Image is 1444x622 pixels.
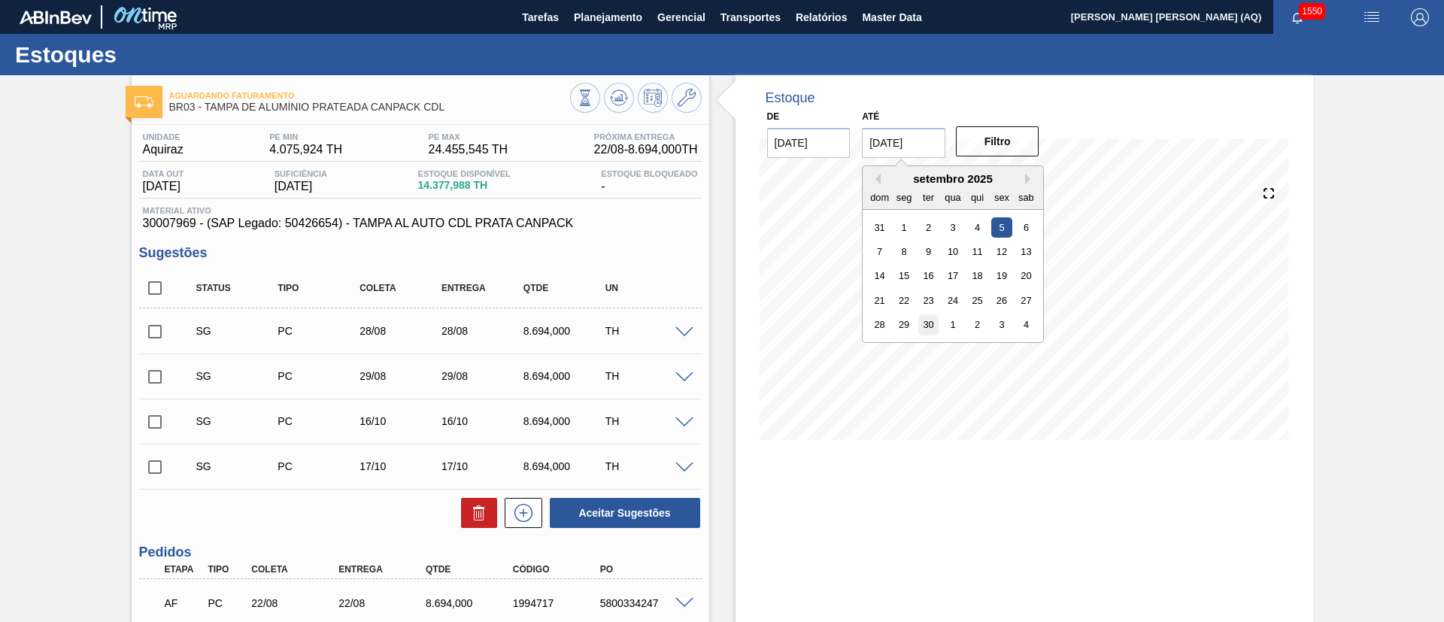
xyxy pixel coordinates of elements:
[574,8,642,26] span: Planejamento
[868,215,1039,337] div: month 2025-09
[169,102,570,113] span: BR03 - TAMPA DE ALUMÍNIO PRATEADA CANPACK CDL
[20,11,92,24] img: TNhmsLtSVTkK8tSr43FrP2fwEKptu5GPRR3wAAAABJRU5ErkJggg==
[247,564,345,575] div: Coleta
[1016,187,1036,207] div: sab
[143,217,698,230] span: 30007969 - (SAP Legado: 50426654) - TAMPA AL AUTO CDL PRATA CANPACK
[992,241,1012,262] div: Choose sexta-feira, 12 de setembro de 2025
[943,314,963,335] div: Choose quarta-feira, 1 de outubro de 2025
[967,290,987,311] div: Choose quinta-feira, 25 de setembro de 2025
[438,460,529,472] div: 17/10/2025
[894,265,915,286] div: Choose segunda-feira, 15 de setembro de 2025
[422,597,520,609] div: 8.694,000
[894,217,915,237] div: Choose segunda-feira, 1 de setembro de 2025
[967,217,987,237] div: Choose quinta-feira, 4 de setembro de 2025
[335,597,432,609] div: 22/08/2025
[869,217,890,237] div: Choose domingo, 31 de agosto de 2025
[869,187,890,207] div: dom
[604,83,634,113] button: Atualizar Gráfico
[869,265,890,286] div: Choose domingo, 14 de setembro de 2025
[1299,3,1325,20] span: 1550
[992,187,1012,207] div: sex
[862,128,945,158] input: dd/mm/yyyy
[438,370,529,382] div: 29/08/2025
[894,241,915,262] div: Choose segunda-feira, 8 de setembro de 2025
[143,132,184,141] span: Unidade
[862,8,921,26] span: Master Data
[522,8,559,26] span: Tarefas
[1016,265,1036,286] div: Choose sábado, 20 de setembro de 2025
[274,370,365,382] div: Pedido de Compra
[356,370,447,382] div: 29/08/2025
[550,498,700,528] button: Aceitar Sugestões
[672,83,702,113] button: Ir ao Master Data / Geral
[269,132,342,141] span: PE MIN
[992,265,1012,286] div: Choose sexta-feira, 19 de setembro de 2025
[869,290,890,311] div: Choose domingo, 21 de setembro de 2025
[869,314,890,335] div: Choose domingo, 28 de setembro de 2025
[438,415,529,427] div: 16/10/2025
[438,325,529,337] div: 28/08/2025
[967,241,987,262] div: Choose quinta-feira, 11 de setembro de 2025
[1016,314,1036,335] div: Choose sábado, 4 de outubro de 2025
[602,283,693,293] div: UN
[356,283,447,293] div: Coleta
[428,132,508,141] span: PE MAX
[570,83,600,113] button: Visão Geral dos Estoques
[992,290,1012,311] div: Choose sexta-feira, 26 de setembro de 2025
[1016,217,1036,237] div: Choose sábado, 6 de setembro de 2025
[520,460,611,472] div: 8.694,000
[497,498,542,528] div: Nova sugestão
[204,597,249,609] div: Pedido de Compra
[139,245,702,261] h3: Sugestões
[269,143,342,156] span: 4.075,924 TH
[766,90,815,106] div: Estoque
[275,180,327,193] span: [DATE]
[602,460,693,472] div: TH
[520,370,611,382] div: 8.694,000
[204,564,249,575] div: Tipo
[943,187,963,207] div: qua
[767,128,851,158] input: dd/mm/yyyy
[247,597,345,609] div: 22/08/2025
[418,169,511,178] span: Estoque Disponível
[274,325,365,337] div: Pedido de Compra
[438,283,529,293] div: Entrega
[143,169,184,178] span: Data out
[193,460,284,472] div: Sugestão Criada
[870,174,881,184] button: Previous Month
[918,241,939,262] div: Choose terça-feira, 9 de setembro de 2025
[918,314,939,335] div: Choose terça-feira, 30 de setembro de 2025
[943,290,963,311] div: Choose quarta-feira, 24 de setembro de 2025
[863,172,1043,185] div: setembro 2025
[418,180,511,191] span: 14.377,988 TH
[918,217,939,237] div: Choose terça-feira, 2 de setembro de 2025
[894,290,915,311] div: Choose segunda-feira, 22 de setembro de 2025
[193,283,284,293] div: Status
[1363,8,1381,26] img: userActions
[1411,8,1429,26] img: Logout
[509,564,607,575] div: Código
[943,265,963,286] div: Choose quarta-feira, 17 de setembro de 2025
[602,325,693,337] div: TH
[943,217,963,237] div: Choose quarta-feira, 3 de setembro de 2025
[894,187,915,207] div: seg
[720,8,781,26] span: Transportes
[275,169,327,178] span: Suficiência
[520,325,611,337] div: 8.694,000
[165,597,202,609] p: AF
[594,143,698,156] span: 22/08 - 8.694,000 TH
[542,496,702,529] div: Aceitar Sugestões
[594,132,698,141] span: Próxima Entrega
[169,91,570,100] span: Aguardando Faturamento
[274,283,365,293] div: Tipo
[992,314,1012,335] div: Choose sexta-feira, 3 de outubro de 2025
[520,415,611,427] div: 8.694,000
[509,597,607,609] div: 1994717
[1273,7,1321,28] button: Notificações
[161,587,206,620] div: Aguardando Faturamento
[1025,174,1036,184] button: Next Month
[894,314,915,335] div: Choose segunda-feira, 29 de setembro de 2025
[638,83,668,113] button: Programar Estoque
[274,415,365,427] div: Pedido de Compra
[335,564,432,575] div: Entrega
